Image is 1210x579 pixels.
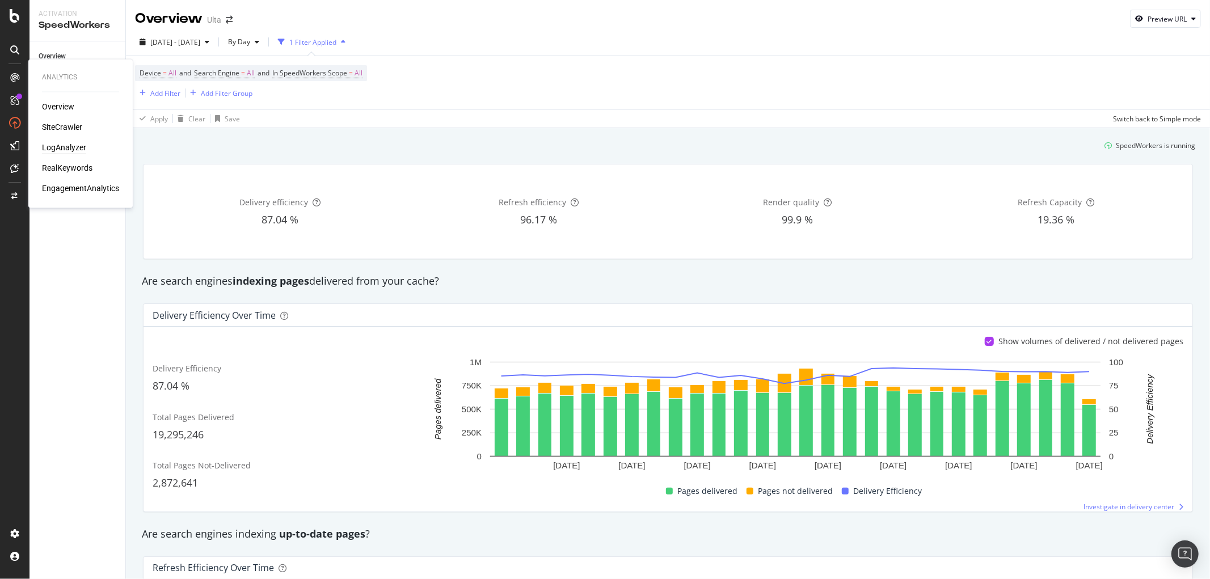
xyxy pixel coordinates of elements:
text: [DATE] [946,460,972,470]
div: Apply [150,114,168,124]
span: = [163,68,167,78]
a: Investigate in delivery center [1083,502,1183,512]
span: Render quality [763,197,819,208]
span: By Day [224,37,250,47]
div: Preview URL [1148,14,1187,24]
div: Clear [188,114,205,124]
a: EngagementAnalytics [42,183,119,195]
strong: indexing pages [233,274,309,288]
button: Add Filter [135,86,180,100]
button: Apply [135,109,168,128]
text: [DATE] [1011,460,1038,470]
text: [DATE] [749,460,776,470]
a: LogAnalyzer [42,142,86,154]
text: 750K [462,381,482,390]
span: = [349,68,353,78]
span: In SpeedWorkers Scope [272,68,347,78]
span: Pages delivered [677,484,737,498]
text: 500K [462,404,482,414]
text: [DATE] [554,460,580,470]
span: Total Pages Delivered [153,412,234,422]
a: Overview [42,102,74,113]
div: SpeedWorkers is running [1116,141,1195,150]
a: RealKeywords [42,163,92,174]
span: Investigate in delivery center [1083,502,1174,512]
button: Preview URL [1130,10,1201,28]
span: = [241,68,245,78]
span: All [355,65,362,81]
span: Delivery Efficiency [153,363,221,374]
text: 1M [470,357,482,367]
span: Refresh efficiency [499,197,566,208]
span: 96.17 % [520,213,557,226]
div: Add Filter [150,88,180,98]
span: Delivery Efficiency [853,484,922,498]
div: Save [225,114,240,124]
div: SpeedWorkers [39,19,116,32]
button: By Day [224,33,264,51]
a: SiteCrawler [42,122,82,133]
span: 19.36 % [1038,213,1074,226]
span: Refresh Capacity [1018,197,1082,208]
button: Clear [173,109,205,128]
div: Analytics [42,73,119,82]
span: 87.04 % [153,379,189,392]
div: Delivery Efficiency over time [153,310,276,321]
svg: A chart. [414,356,1177,475]
div: Refresh Efficiency over time [153,562,274,573]
button: Save [210,109,240,128]
span: Delivery efficiency [239,197,308,208]
button: [DATE] - [DATE] [135,33,214,51]
text: [DATE] [619,460,646,470]
div: Ulta [207,14,221,26]
text: 25 [1109,428,1119,437]
button: 1 Filter Applied [273,33,350,51]
span: 19,295,246 [153,428,204,441]
span: All [247,65,255,81]
text: 100 [1109,357,1123,367]
text: [DATE] [880,460,907,470]
text: 50 [1109,404,1119,414]
div: Are search engines delivered from your cache? [136,274,1200,289]
div: Show volumes of delivered / not delivered pages [998,336,1183,347]
span: Device [140,68,161,78]
text: [DATE] [815,460,841,470]
text: 0 [1109,451,1114,461]
div: Are search engines indexing ? [136,527,1200,542]
span: All [168,65,176,81]
text: 0 [477,451,482,461]
div: arrow-right-arrow-left [226,16,233,24]
span: and [258,68,269,78]
span: 87.04 % [262,213,298,226]
a: Overview [39,50,117,62]
span: 99.9 % [782,213,813,226]
span: 2,872,641 [153,476,198,489]
div: Add Filter Group [201,88,252,98]
div: Overview [39,50,66,62]
text: 75 [1109,381,1119,390]
span: [DATE] - [DATE] [150,37,200,47]
div: Overview [135,9,203,28]
button: Switch back to Simple mode [1108,109,1201,128]
div: Open Intercom Messenger [1171,540,1199,568]
span: Pages not delivered [758,484,833,498]
text: [DATE] [684,460,711,470]
text: [DATE] [1076,460,1103,470]
button: Add Filter Group [185,86,252,100]
strong: up-to-date pages [279,527,365,540]
span: Search Engine [194,68,239,78]
div: Switch back to Simple mode [1113,114,1201,124]
text: Delivery Efficiency [1145,374,1155,444]
text: 250K [462,428,482,437]
div: 1 Filter Applied [289,37,336,47]
text: Pages delivered [433,378,442,439]
span: Total Pages Not-Delivered [153,460,251,471]
div: Activation [39,9,116,19]
span: and [179,68,191,78]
